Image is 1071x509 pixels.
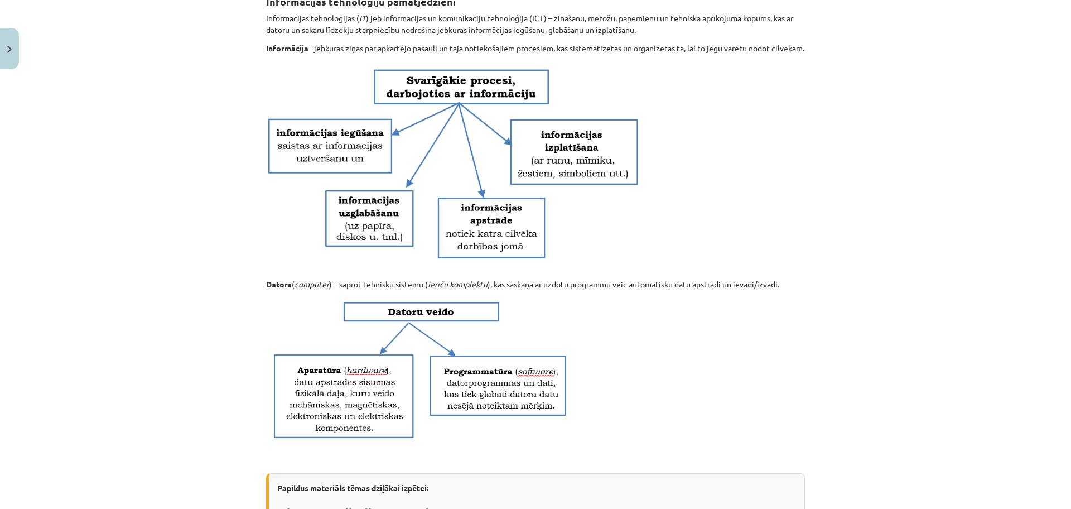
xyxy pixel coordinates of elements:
em: IT [359,13,366,23]
em: ierīču komplektu [428,279,488,289]
strong: Dators [266,279,292,289]
p: Informācijas tehnoloģijas ( ) jeb informācijas un komunikāciju tehnoloģija (ICT) – zināšanu, meto... [266,12,805,36]
img: icon-close-lesson-0947bae3869378f0d4975bcd49f059093ad1ed9edebbc8119c70593378902aed.svg [7,46,12,53]
strong: Papildus materiāls tēmas dziļākai izpētei: [277,483,428,493]
em: computer [295,279,329,289]
strong: Informācija [266,43,308,53]
p: – jebkuras ziņas par apkārtējo pasauli un tajā notiekošajiem procesiem, kas sistematizētas un org... [266,42,805,54]
p: ( ) – saprot tehnisku sistēmu ( ), kas saskaņā ar uzdotu programmu veic automātisku datu apstrādi... [266,278,805,290]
